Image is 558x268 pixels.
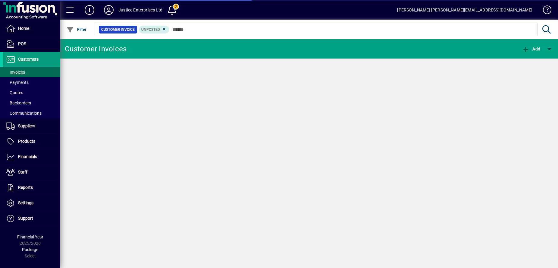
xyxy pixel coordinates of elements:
span: Home [18,26,29,31]
a: Settings [3,196,60,211]
span: Quotes [6,90,23,95]
span: Filter [67,27,87,32]
a: Backorders [3,98,60,108]
span: Payments [6,80,29,85]
a: Quotes [3,88,60,98]
mat-chip: Customer Invoice Status: Unposted [139,26,169,33]
a: Payments [3,77,60,88]
a: Suppliers [3,119,60,134]
a: Staff [3,165,60,180]
span: Customer Invoice [101,27,135,33]
span: Suppliers [18,123,35,128]
span: Package [22,247,38,252]
a: Invoices [3,67,60,77]
span: Communications [6,111,42,116]
div: Justice Enterprises Ltd [118,5,162,15]
span: Add [522,46,540,51]
span: Customers [18,57,39,62]
span: Staff [18,170,27,174]
span: Financial Year [17,235,43,239]
span: POS [18,41,26,46]
span: Support [18,216,33,221]
a: Communications [3,108,60,118]
a: POS [3,37,60,52]
button: Add [521,43,542,54]
a: Support [3,211,60,226]
a: Reports [3,180,60,195]
a: Knowledge Base [538,1,550,21]
span: Products [18,139,35,144]
div: [PERSON_NAME] [PERSON_NAME][EMAIL_ADDRESS][DOMAIN_NAME] [397,5,532,15]
a: Financials [3,149,60,164]
a: Home [3,21,60,36]
span: Settings [18,200,33,205]
button: Filter [65,24,88,35]
span: Reports [18,185,33,190]
button: Add [80,5,99,15]
span: Financials [18,154,37,159]
span: Unposted [141,27,160,32]
div: Customer Invoices [65,44,127,54]
span: Backorders [6,101,31,105]
a: Products [3,134,60,149]
button: Profile [99,5,118,15]
span: Invoices [6,70,25,75]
